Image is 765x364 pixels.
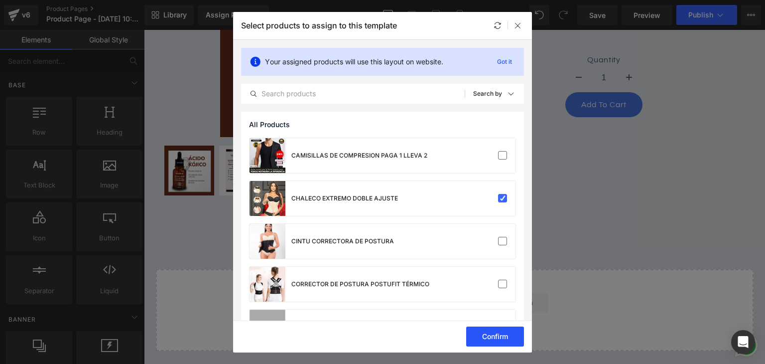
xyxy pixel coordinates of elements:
div: CORRECTOR DE POSTURA POSTUFIT TÉRMICO [291,280,429,289]
span: All Products [249,121,290,129]
img: Kit Adiós Manchas [130,116,180,166]
button: Add To Cart [421,62,499,87]
a: Gray helmet for bikers [75,116,128,169]
a: product-img [250,310,285,345]
div: CAMISILLAS DE COMPRESION PAGA 1 LLEVA 2 [291,151,427,160]
a: product-img [250,138,285,173]
a: product-img [250,181,285,216]
div: Open Intercom Messenger [731,330,755,354]
a: Kit Adiós Manchas [130,116,183,169]
a: Kit Adiós Manchas [20,116,73,169]
label: Quantity [318,25,602,37]
a: product-img [250,267,285,302]
div: Open WhatsApp chat [589,302,616,329]
input: Search products [242,88,465,100]
p: Your assigned products will use this layout on website. [265,56,443,67]
div: CHALECO EXTREMO DOBLE AJUSTE [291,194,398,203]
div: CINTU CORRECTORA DE POSTURA [291,237,394,246]
button: Confirm [466,327,524,347]
p: Search by [473,90,502,97]
a: product-img [250,224,285,259]
a: Send a message via WhatsApp [589,302,616,329]
p: or Drag & Drop elements from left sidebar [28,291,594,298]
img: Kit Adiós Manchas [20,116,70,166]
p: Select products to assign to this template [241,20,397,30]
img: Gray helmet for bikers [75,116,125,166]
p: Got it [493,56,516,68]
a: Explore Blocks [217,263,307,283]
a: Add Single Section [315,263,404,283]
